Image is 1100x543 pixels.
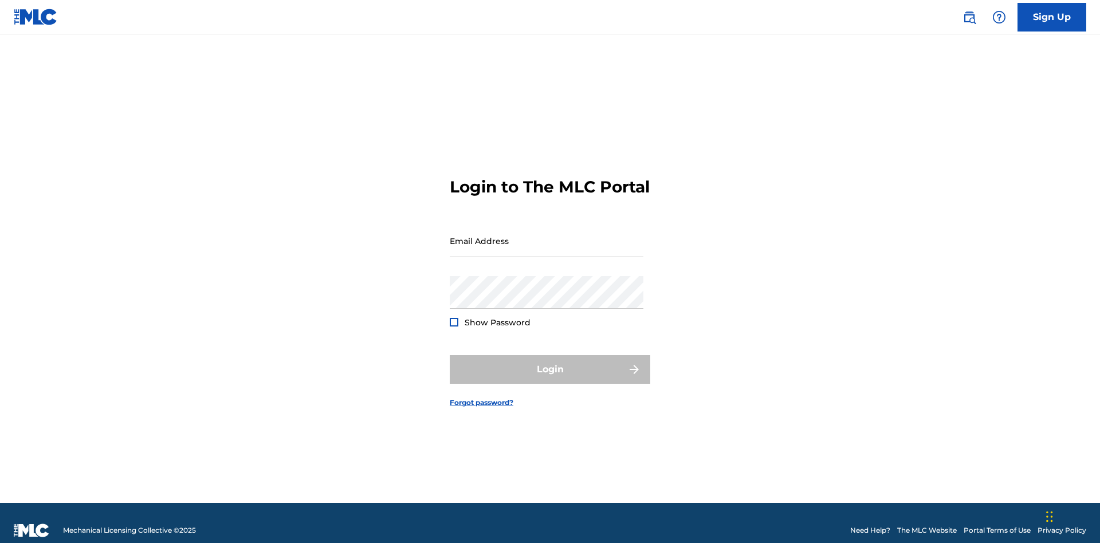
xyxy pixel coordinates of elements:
[63,525,196,536] span: Mechanical Licensing Collective © 2025
[958,6,981,29] a: Public Search
[897,525,957,536] a: The MLC Website
[1017,3,1086,32] a: Sign Up
[14,524,49,537] img: logo
[962,10,976,24] img: search
[988,6,1011,29] div: Help
[1043,488,1100,543] iframe: Chat Widget
[1046,499,1053,534] div: Drag
[992,10,1006,24] img: help
[964,525,1031,536] a: Portal Terms of Use
[465,317,531,328] span: Show Password
[450,177,650,197] h3: Login to The MLC Portal
[14,9,58,25] img: MLC Logo
[1038,525,1086,536] a: Privacy Policy
[450,398,513,408] a: Forgot password?
[850,525,890,536] a: Need Help?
